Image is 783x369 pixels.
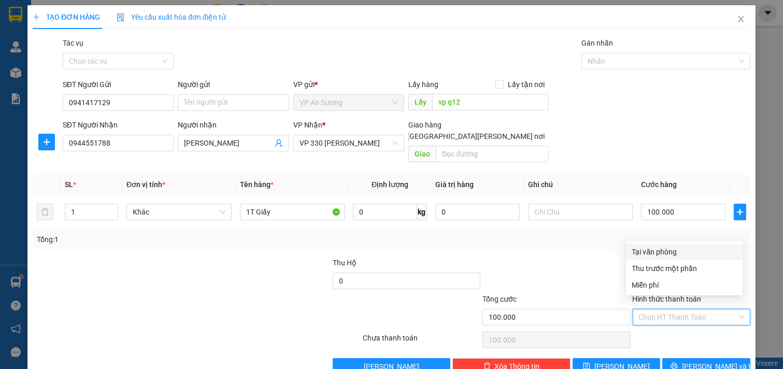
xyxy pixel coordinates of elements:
[275,139,283,147] span: user-add
[408,94,432,110] span: Lấy
[117,13,125,22] img: icon
[581,39,613,47] label: Gán nhãn
[727,5,756,34] button: Close
[240,204,345,220] input: VD: Bàn, Ghế
[300,135,398,151] span: VP 330 Lê Duẫn
[37,234,303,245] div: Tổng: 1
[734,204,746,220] button: plus
[737,15,745,23] span: close
[72,56,138,90] li: VP VP [GEOGRAPHIC_DATA]
[240,180,274,189] span: Tên hàng
[133,204,225,220] span: Khác
[293,121,322,129] span: VP Nhận
[333,259,357,267] span: Thu Hộ
[63,119,174,131] div: SĐT Người Nhận
[65,180,73,189] span: SL
[641,180,677,189] span: Cước hàng
[37,204,53,220] button: delete
[33,13,40,21] span: plus
[408,121,442,129] span: Giao hàng
[5,5,150,44] li: Tân Quang Dũng Thành Liên
[504,79,549,90] span: Lấy tận nơi
[63,39,83,47] label: Tác vụ
[432,94,548,110] input: Dọc đường
[632,246,736,258] div: Tại văn phòng
[293,79,405,90] div: VP gửi
[524,175,637,195] th: Ghi chú
[632,279,736,291] div: Miễn phí
[5,69,70,89] b: Bến xe An Sương - Quận 12
[632,263,736,274] div: Thu trước một phần
[300,95,398,110] span: VP An Sương
[435,204,520,220] input: 0
[633,295,702,303] label: Hình thức thanh toán
[63,79,174,90] div: SĐT Người Gửi
[126,180,165,189] span: Đơn vị tính
[436,146,548,162] input: Dọc đường
[5,69,12,77] span: environment
[33,13,100,21] span: TẠO ĐƠN HÀNG
[5,56,72,67] li: VP VP An Sương
[408,146,436,162] span: Giao
[435,180,474,189] span: Giá trị hàng
[482,295,517,303] span: Tổng cước
[417,204,427,220] span: kg
[362,332,482,350] div: Chưa thanh toán
[39,138,54,146] span: plus
[178,79,289,90] div: Người gửi
[408,80,438,89] span: Lấy hàng
[38,134,55,150] button: plus
[372,180,408,189] span: Định lượng
[734,208,746,216] span: plus
[117,13,226,21] span: Yêu cầu xuất hóa đơn điện tử
[178,119,289,131] div: Người nhận
[403,131,549,142] span: [GEOGRAPHIC_DATA][PERSON_NAME] nơi
[528,204,633,220] input: Ghi Chú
